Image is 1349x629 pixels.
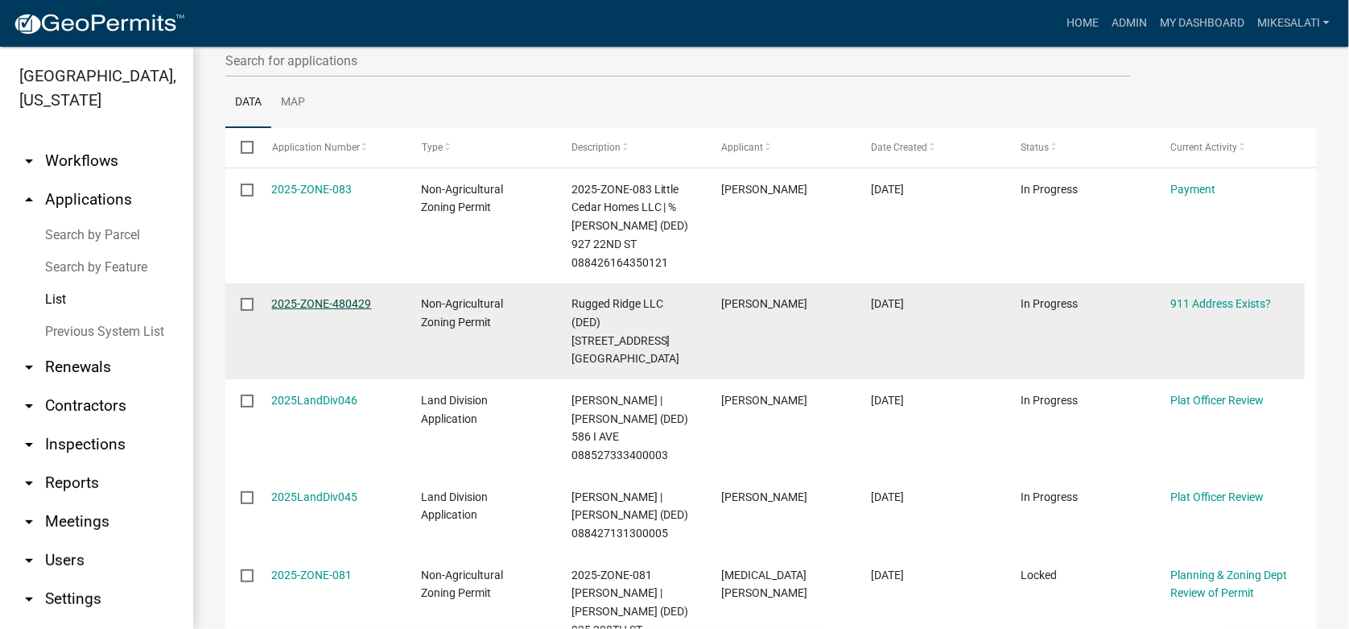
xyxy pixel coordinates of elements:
i: arrow_drop_up [19,190,39,209]
span: Current Activity [1170,142,1237,153]
i: arrow_drop_down [19,474,39,493]
a: 911 Address Exists? [1170,297,1271,310]
a: MikeSalati [1251,8,1336,39]
datatable-header-cell: Applicant [706,128,856,167]
span: Non-Agricultural Zoning Permit [422,183,504,214]
a: 2025LandDiv046 [272,394,358,407]
span: 09/18/2025 [871,297,904,310]
i: arrow_drop_down [19,151,39,171]
span: Burdess, Michael P | Burdess, Rose Anna (DED) 088427131300005 [571,490,689,540]
a: Data [225,77,271,129]
span: In Progress [1021,297,1078,310]
span: In Progress [1021,183,1078,196]
span: Land Division Application [422,394,489,425]
i: arrow_drop_down [19,358,39,377]
i: arrow_drop_down [19,551,39,570]
span: Sam Drenth [721,183,807,196]
span: 09/15/2025 [871,569,904,581]
a: Map [271,77,315,129]
i: arrow_drop_down [19,590,39,609]
span: Status [1021,142,1049,153]
span: In Progress [1021,394,1078,407]
span: Alli Rogers [721,569,807,600]
datatable-header-cell: Description [556,128,706,167]
i: arrow_drop_down [19,396,39,416]
datatable-header-cell: Select [225,128,256,167]
span: Crisler, Dennis | Crisler, Rebecca (DED) 586 I AVE 088527333400003 [571,394,689,461]
span: 09/18/2025 [871,394,904,407]
a: Plat Officer Review [1170,490,1264,503]
a: 2025-ZONE-480429 [272,297,372,310]
span: Dennis Crisler [721,394,807,407]
span: Description [571,142,621,153]
a: Planning & Zoning Dept Review of Permit [1170,569,1287,600]
span: Type [422,142,443,153]
a: Home [1060,8,1105,39]
datatable-header-cell: Date Created [856,128,1005,167]
a: Plat Officer Review [1170,394,1264,407]
datatable-header-cell: Current Activity [1155,128,1305,167]
span: Katie Darby [721,297,807,310]
datatable-header-cell: Status [1005,128,1155,167]
datatable-header-cell: Type [406,128,555,167]
a: 2025LandDiv045 [272,490,358,503]
span: Application Number [272,142,360,153]
span: Non-Agricultural Zoning Permit [422,297,504,329]
i: arrow_drop_down [19,512,39,532]
span: 09/16/2025 [871,490,904,503]
span: Noah Meeks [721,490,807,503]
a: My Dashboard [1153,8,1251,39]
a: Admin [1105,8,1153,39]
span: Date Created [871,142,927,153]
span: Locked [1021,569,1057,581]
a: Payment [1170,183,1215,196]
a: 2025-ZONE-083 [272,183,353,196]
span: Non-Agricultural Zoning Permit [422,569,504,600]
input: Search for applications [225,44,1131,77]
span: Rugged Ridge LLC (DED) 1066 Lamb Lane 088427253100001 [571,297,680,365]
datatable-header-cell: Application Number [256,128,406,167]
i: arrow_drop_down [19,435,39,454]
span: In Progress [1021,490,1078,503]
a: 2025-ZONE-081 [272,569,353,581]
span: 2025-ZONE-083 Little Cedar Homes LLC | % Samuel Drenth (DED) 927 22ND ST 088426164350121 [571,183,689,269]
span: Land Division Application [422,490,489,522]
span: 09/18/2025 [871,183,904,196]
span: Applicant [721,142,763,153]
